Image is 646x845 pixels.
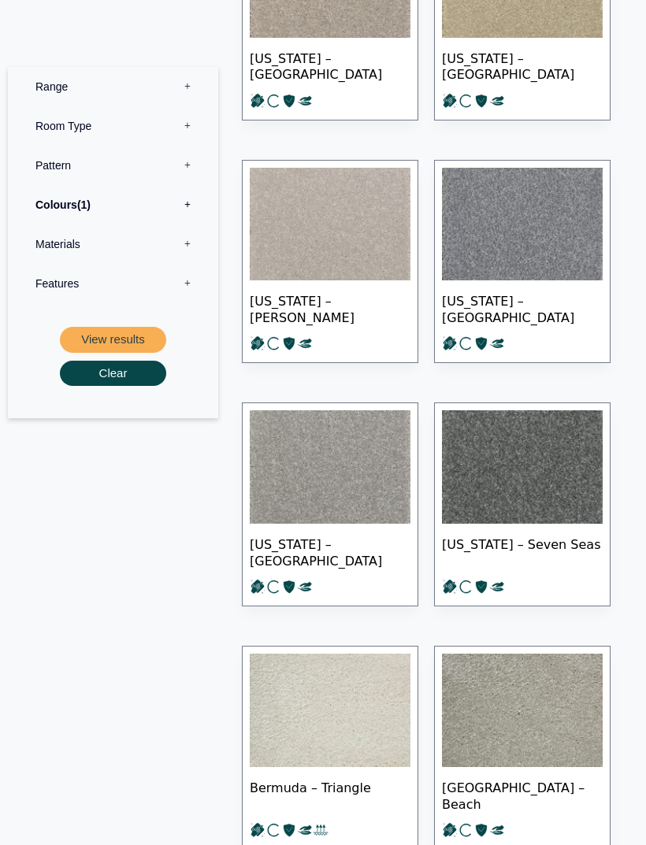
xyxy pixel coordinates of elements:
a: [US_STATE] – Seven Seas [434,402,611,606]
img: Bermuda Triangle [250,654,410,767]
a: [US_STATE] – [GEOGRAPHIC_DATA] [242,402,418,606]
img: Puerto Rico Castillo [250,168,410,281]
label: Colours [20,185,206,224]
span: [GEOGRAPHIC_DATA] – Beach [442,767,603,822]
img: Puerto Rico Seven Seas [442,410,603,524]
span: [US_STATE] – [GEOGRAPHIC_DATA] [442,280,603,335]
span: 1 [77,198,91,211]
button: Clear [60,361,166,387]
label: Pattern [20,146,206,185]
span: [US_STATE] – [GEOGRAPHIC_DATA] [250,38,410,93]
img: Bermuda Beach [442,654,603,767]
a: [US_STATE] – [PERSON_NAME] [242,160,418,364]
a: [US_STATE] – [GEOGRAPHIC_DATA] [434,160,611,364]
span: Bermuda – Triangle [250,767,410,822]
label: Materials [20,224,206,264]
span: [US_STATE] – [GEOGRAPHIC_DATA] [442,38,603,93]
label: Range [20,67,206,106]
img: Puerto Rico Gilligaus Island [442,168,603,281]
img: Puerto Rico - Santa Marina [250,410,410,524]
button: View results [60,327,166,353]
span: [US_STATE] – [GEOGRAPHIC_DATA] [250,524,410,579]
label: Room Type [20,106,206,146]
span: [US_STATE] – Seven Seas [442,524,603,579]
span: [US_STATE] – [PERSON_NAME] [250,280,410,335]
label: Features [20,264,206,303]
